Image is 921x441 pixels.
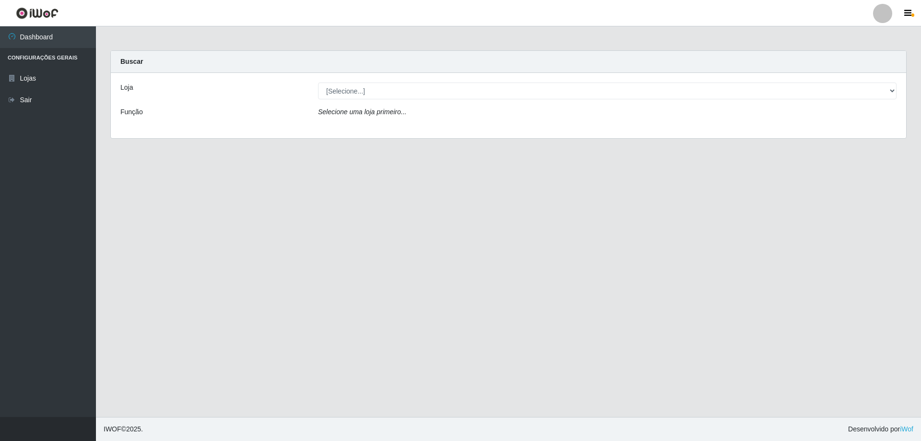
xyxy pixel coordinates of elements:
span: © 2025 . [104,424,143,434]
a: iWof [900,425,913,433]
span: IWOF [104,425,121,433]
label: Loja [120,83,133,93]
label: Função [120,107,143,117]
span: Desenvolvido por [848,424,913,434]
strong: Buscar [120,58,143,65]
i: Selecione uma loja primeiro... [318,108,406,116]
img: CoreUI Logo [16,7,59,19]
